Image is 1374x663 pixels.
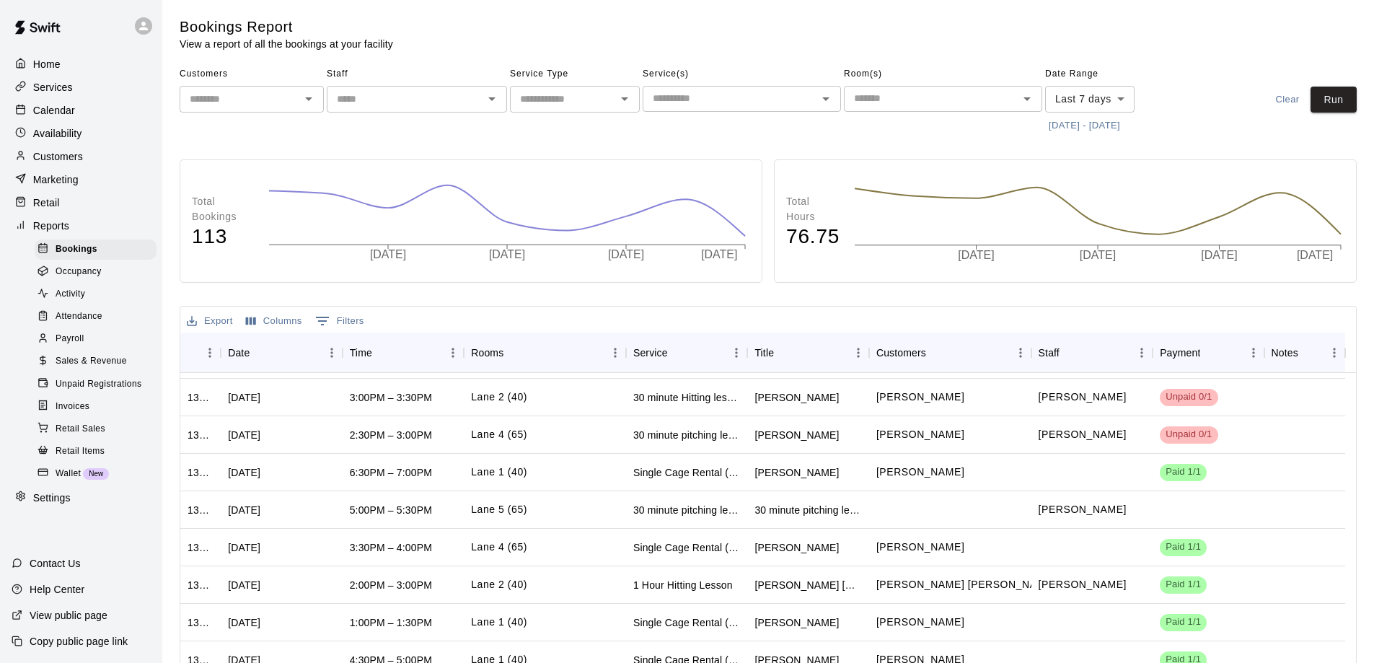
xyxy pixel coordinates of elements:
[1010,342,1031,364] button: Menu
[35,240,157,260] div: Bookings
[56,265,102,279] span: Occupancy
[1060,343,1080,363] button: Sort
[1160,333,1200,373] div: Payment
[1311,87,1357,113] button: Run
[643,63,841,86] span: Service(s)
[12,169,151,190] div: Marketing
[188,503,213,517] div: 1321693
[876,390,964,405] p: Sebastian Watson
[350,578,432,592] div: 2:00PM – 3:00PM
[633,615,741,630] div: Single Cage Rental (40)
[33,80,73,95] p: Services
[33,126,82,141] p: Availability
[192,224,254,250] h4: 113
[926,343,946,363] button: Sort
[350,390,432,405] div: 3:00PM – 3:30PM
[633,390,741,405] div: 30 minute Hitting lesson
[876,540,964,555] p: Graeme Coleman
[847,342,869,364] button: Menu
[35,238,162,260] a: Bookings
[12,100,151,121] div: Calendar
[490,248,526,260] tspan: [DATE]
[12,76,151,98] a: Services
[1200,343,1220,363] button: Sort
[1298,343,1318,363] button: Sort
[1160,615,1207,629] span: Paid 1/1
[33,491,71,505] p: Settings
[350,503,432,517] div: 5:00PM – 5:30PM
[12,487,151,509] a: Settings
[228,615,260,630] div: Sun, Aug 17, 2025
[12,123,151,144] div: Availability
[35,464,157,484] div: WalletNew
[30,634,128,649] p: Copy public page link
[35,328,162,351] a: Payroll
[350,540,432,555] div: 3:30PM – 4:00PM
[1243,342,1264,364] button: Menu
[33,57,61,71] p: Home
[471,465,527,480] p: Lane 1 (40)
[1045,86,1135,113] div: Last 7 days
[1201,250,1237,262] tspan: [DATE]
[1264,333,1345,373] div: Notes
[35,260,162,283] a: Occupancy
[370,248,406,260] tspan: [DATE]
[471,502,527,517] p: Lane 5 (65)
[1160,465,1207,479] span: Paid 1/1
[188,615,213,630] div: 1320993
[754,390,839,405] div: Sebastian Watson
[1297,250,1333,262] tspan: [DATE]
[30,582,84,597] p: Help Center
[250,343,270,363] button: Sort
[35,351,162,373] a: Sales & Revenue
[56,377,141,392] span: Unpaid Registrations
[350,333,372,373] div: Time
[30,608,107,623] p: View public page
[321,342,343,364] button: Menu
[1039,333,1060,373] div: Staff
[464,333,626,373] div: Rooms
[33,149,83,164] p: Customers
[35,397,157,417] div: Invoices
[1160,426,1217,444] div: Has not paid: Sebastian Watson
[372,343,392,363] button: Sort
[12,146,151,167] div: Customers
[188,428,213,442] div: 1321981
[228,428,260,442] div: Mon, Aug 18, 2025
[12,215,151,237] div: Reports
[30,556,81,571] p: Contact Us
[1131,342,1153,364] button: Menu
[604,342,626,364] button: Menu
[35,307,157,327] div: Attendance
[228,578,260,592] div: Mon, Aug 18, 2025
[876,333,926,373] div: Customers
[1160,390,1217,404] span: Unpaid 0/1
[56,332,84,346] span: Payroll
[1039,502,1127,517] p: matt gonzalez
[633,428,741,442] div: 30 minute pitching lesson
[844,63,1042,86] span: Room(s)
[188,540,213,555] div: 1321618
[221,333,343,373] div: Date
[774,343,794,363] button: Sort
[33,172,79,187] p: Marketing
[12,53,151,75] a: Home
[471,333,503,373] div: Rooms
[228,333,250,373] div: Date
[35,395,162,418] a: Invoices
[180,17,393,37] h5: Bookings Report
[35,462,162,485] a: WalletNew
[633,333,668,373] div: Service
[754,333,774,373] div: Title
[786,224,840,250] h4: 76.75
[1045,115,1124,137] button: [DATE] - [DATE]
[1160,428,1217,442] span: Unpaid 0/1
[703,248,739,260] tspan: [DATE]
[192,194,254,224] p: Total Bookings
[56,354,127,369] span: Sales & Revenue
[35,329,157,349] div: Payroll
[816,89,836,109] button: Open
[35,262,157,282] div: Occupancy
